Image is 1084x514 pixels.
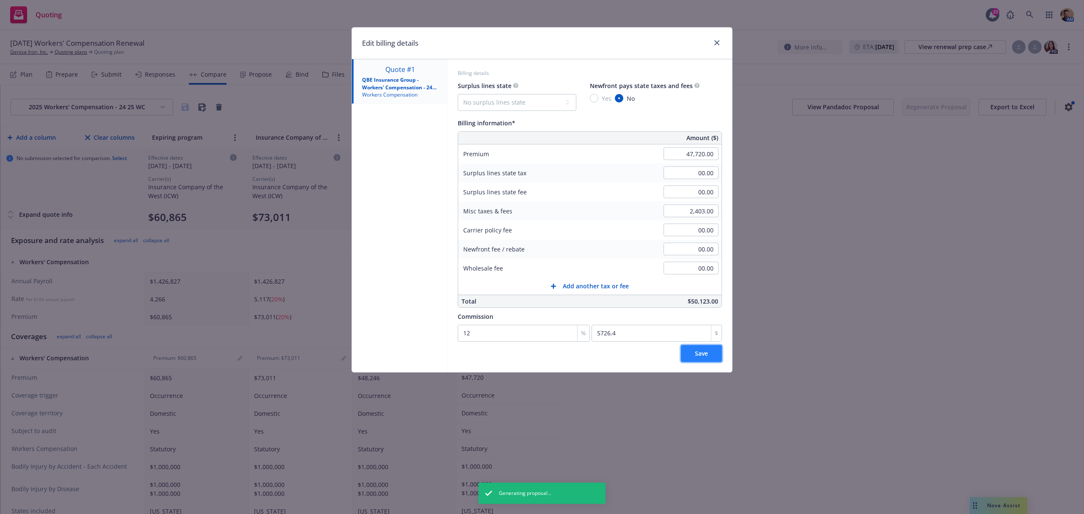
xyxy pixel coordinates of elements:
[463,188,527,196] span: Surplus lines state fee
[458,119,515,127] span: Billing information*
[462,297,476,305] span: Total
[362,38,418,49] h1: Edit billing details
[499,489,551,497] span: Generating proposal...
[352,59,447,103] button: Quote #1QBE Insurance Group - Workers' Compensation - 24 25 WCWorkers Compensation
[563,282,629,290] span: Add another tax or fee
[664,224,719,236] input: 0.00
[590,94,598,102] input: Yes
[463,245,525,253] span: Newfront fee / rebate
[615,94,623,102] input: No
[664,185,719,198] input: 0.00
[458,278,722,295] button: Add another tax or fee
[463,207,512,215] span: Misc taxes & fees
[681,345,722,362] button: Save
[458,82,512,90] span: Surplus lines state
[664,166,719,179] input: 0.00
[362,91,418,98] span: Workers Compensation
[664,147,719,160] input: 0.00
[463,169,526,177] span: Surplus lines state tax
[463,264,503,272] span: Wholesale fee
[602,94,611,103] span: Yes
[688,297,718,305] span: $50,123.00
[686,133,718,142] span: Amount ($)
[581,329,586,337] span: %
[664,243,719,255] input: 0.00
[463,226,512,234] span: Carrier policy fee
[695,349,708,357] span: Save
[627,94,635,103] span: No
[458,312,493,321] span: Commission
[463,150,489,158] span: Premium
[458,69,722,77] div: Billing details
[362,64,439,75] span: Quote #1
[664,262,719,274] input: 0.00
[664,204,719,217] input: 0.00
[712,38,722,48] a: close
[590,82,693,90] span: Newfront pays state taxes and fees
[362,76,439,91] span: QBE Insurance Group - Workers' Compensation - 24 25 WC
[715,329,718,337] span: $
